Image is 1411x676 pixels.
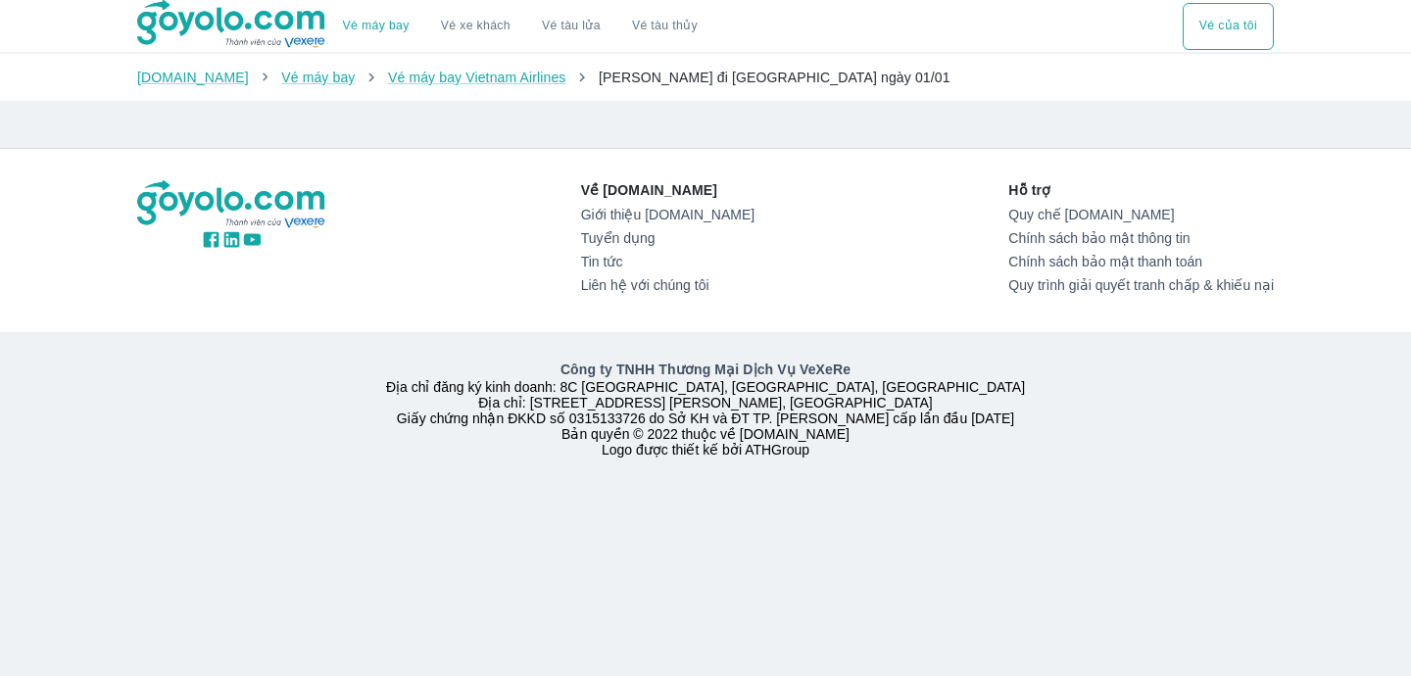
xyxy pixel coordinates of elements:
[1008,207,1274,222] a: Quy chế [DOMAIN_NAME]
[581,254,754,269] a: Tin tức
[1183,3,1274,50] div: choose transportation mode
[137,180,327,229] img: logo
[281,70,355,85] a: Vé máy bay
[327,3,713,50] div: choose transportation mode
[1008,254,1274,269] a: Chính sách bảo mật thanh toán
[343,19,410,33] a: Vé máy bay
[1008,230,1274,246] a: Chính sách bảo mật thông tin
[137,68,1274,87] nav: breadcrumb
[526,3,616,50] a: Vé tàu lửa
[1008,277,1274,293] a: Quy trình giải quyết tranh chấp & khiếu nại
[441,19,511,33] a: Vé xe khách
[388,70,566,85] a: Vé máy bay Vietnam Airlines
[616,3,713,50] button: Vé tàu thủy
[1008,180,1274,200] p: Hỗ trợ
[1183,3,1274,50] button: Vé của tôi
[581,277,754,293] a: Liên hệ với chúng tôi
[137,70,249,85] a: [DOMAIN_NAME]
[141,360,1270,379] p: Công ty TNHH Thương Mại Dịch Vụ VeXeRe
[599,70,950,85] span: [PERSON_NAME] đi [GEOGRAPHIC_DATA] ngày 01/01
[581,230,754,246] a: Tuyển dụng
[581,180,754,200] p: Về [DOMAIN_NAME]
[581,207,754,222] a: Giới thiệu [DOMAIN_NAME]
[125,360,1286,458] div: Địa chỉ đăng ký kinh doanh: 8C [GEOGRAPHIC_DATA], [GEOGRAPHIC_DATA], [GEOGRAPHIC_DATA] Địa chỉ: [...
